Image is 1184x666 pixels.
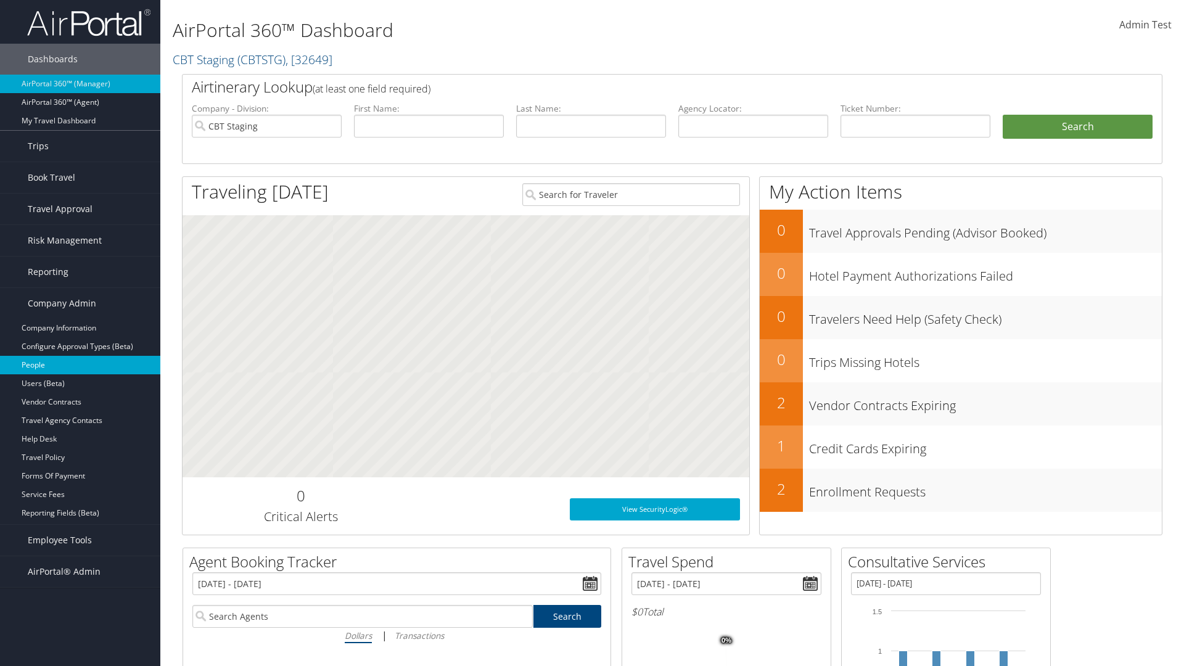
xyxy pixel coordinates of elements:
span: $0 [631,605,643,619]
a: 0Travelers Need Help (Safety Check) [760,296,1162,339]
tspan: 0% [721,637,731,644]
span: , [ 32649 ] [286,51,332,68]
h6: Total [631,605,821,619]
h3: Credit Cards Expiring [809,434,1162,458]
span: Travel Approval [28,194,92,224]
a: 2Enrollment Requests [760,469,1162,512]
h2: 2 [760,479,803,499]
h1: My Action Items [760,179,1162,205]
h2: Consultative Services [848,551,1050,572]
label: Last Name: [516,102,666,115]
h1: Traveling [DATE] [192,179,329,205]
span: Reporting [28,257,68,287]
h3: Travelers Need Help (Safety Check) [809,305,1162,328]
h2: 0 [760,306,803,327]
i: Dollars [345,630,372,641]
a: 0Hotel Payment Authorizations Failed [760,253,1162,296]
h1: AirPortal 360™ Dashboard [173,17,839,43]
img: airportal-logo.png [27,8,150,37]
h2: 2 [760,392,803,413]
div: | [192,628,601,643]
tspan: 1.5 [873,608,882,615]
span: (at least one field required) [313,82,430,96]
h2: Travel Spend [628,551,831,572]
span: Admin Test [1119,18,1172,31]
h2: 0 [760,263,803,284]
span: ( CBTSTG ) [237,51,286,68]
h3: Trips Missing Hotels [809,348,1162,371]
span: Company Admin [28,288,96,319]
span: AirPortal® Admin [28,556,101,587]
span: Trips [28,131,49,162]
label: Agency Locator: [678,102,828,115]
tspan: 1 [878,647,882,655]
h3: Travel Approvals Pending (Advisor Booked) [809,218,1162,242]
a: View SecurityLogic® [570,498,740,520]
label: Ticket Number: [841,102,990,115]
a: 2Vendor Contracts Expiring [760,382,1162,425]
h3: Enrollment Requests [809,477,1162,501]
span: Book Travel [28,162,75,193]
i: Transactions [395,630,444,641]
label: First Name: [354,102,504,115]
span: Employee Tools [28,525,92,556]
a: Admin Test [1119,6,1172,44]
a: 1Credit Cards Expiring [760,425,1162,469]
a: CBT Staging [173,51,332,68]
a: 0Travel Approvals Pending (Advisor Booked) [760,210,1162,253]
button: Search [1003,115,1153,139]
input: Search Agents [192,605,533,628]
h3: Vendor Contracts Expiring [809,391,1162,414]
h2: Airtinerary Lookup [192,76,1071,97]
a: 0Trips Missing Hotels [760,339,1162,382]
h3: Critical Alerts [192,508,409,525]
h2: 0 [760,349,803,370]
h2: Agent Booking Tracker [189,551,610,572]
h2: 0 [192,485,409,506]
input: Search for Traveler [522,183,740,206]
a: Search [533,605,602,628]
h3: Hotel Payment Authorizations Failed [809,261,1162,285]
h2: 1 [760,435,803,456]
h2: 0 [760,220,803,240]
span: Dashboards [28,44,78,75]
label: Company - Division: [192,102,342,115]
span: Risk Management [28,225,102,256]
